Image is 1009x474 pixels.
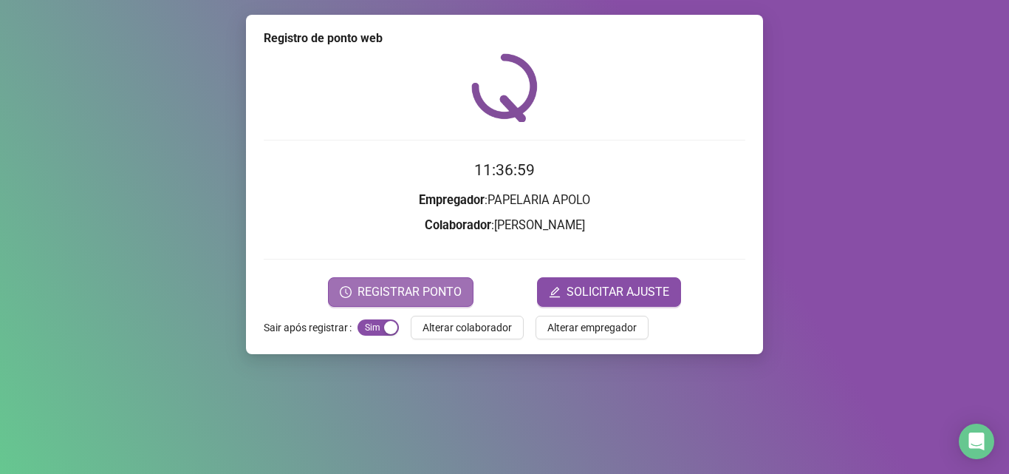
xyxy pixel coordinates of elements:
[547,319,637,336] span: Alterar empregador
[264,216,745,235] h3: : [PERSON_NAME]
[264,191,745,210] h3: : PAPELARIA APOLO
[264,316,358,339] label: Sair após registrar
[536,316,649,339] button: Alterar empregador
[423,319,512,336] span: Alterar colaborador
[959,424,994,459] div: Open Intercom Messenger
[419,193,485,207] strong: Empregador
[471,53,538,122] img: QRPoint
[411,316,524,339] button: Alterar colaborador
[474,161,535,179] time: 11:36:59
[549,286,561,298] span: edit
[264,30,745,47] div: Registro de ponto web
[328,277,473,307] button: REGISTRAR PONTO
[537,277,681,307] button: editSOLICITAR AJUSTE
[567,283,669,301] span: SOLICITAR AJUSTE
[358,283,462,301] span: REGISTRAR PONTO
[425,218,491,232] strong: Colaborador
[340,286,352,298] span: clock-circle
